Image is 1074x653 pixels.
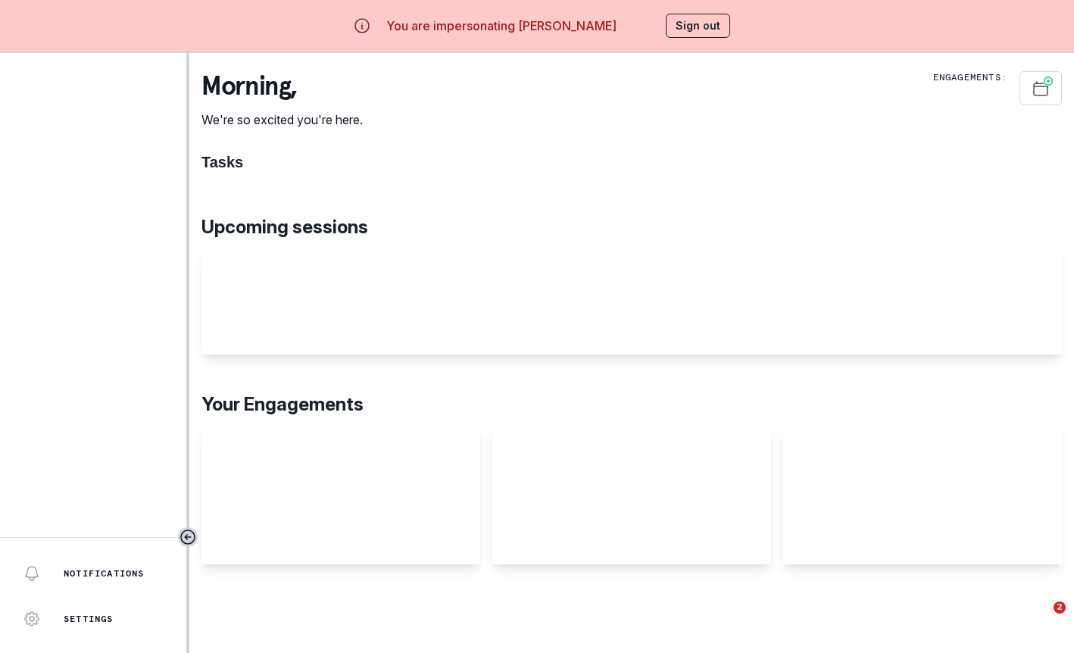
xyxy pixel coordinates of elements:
button: Schedule Sessions [1019,71,1062,105]
iframe: Intercom live chat [1022,601,1059,638]
p: Notifications [64,567,145,580]
button: Sign out [666,14,730,38]
p: Engagements: [933,71,1007,83]
p: Your Engagements [201,391,1062,418]
p: You are impersonating [PERSON_NAME] [386,17,617,35]
span: 2 [1054,601,1066,614]
p: Settings [64,613,114,625]
p: We're so excited you're here. [201,111,363,129]
button: Toggle sidebar [178,527,198,547]
p: morning , [201,71,363,102]
h1: Tasks [201,153,1062,171]
p: Upcoming sessions [201,214,1062,241]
